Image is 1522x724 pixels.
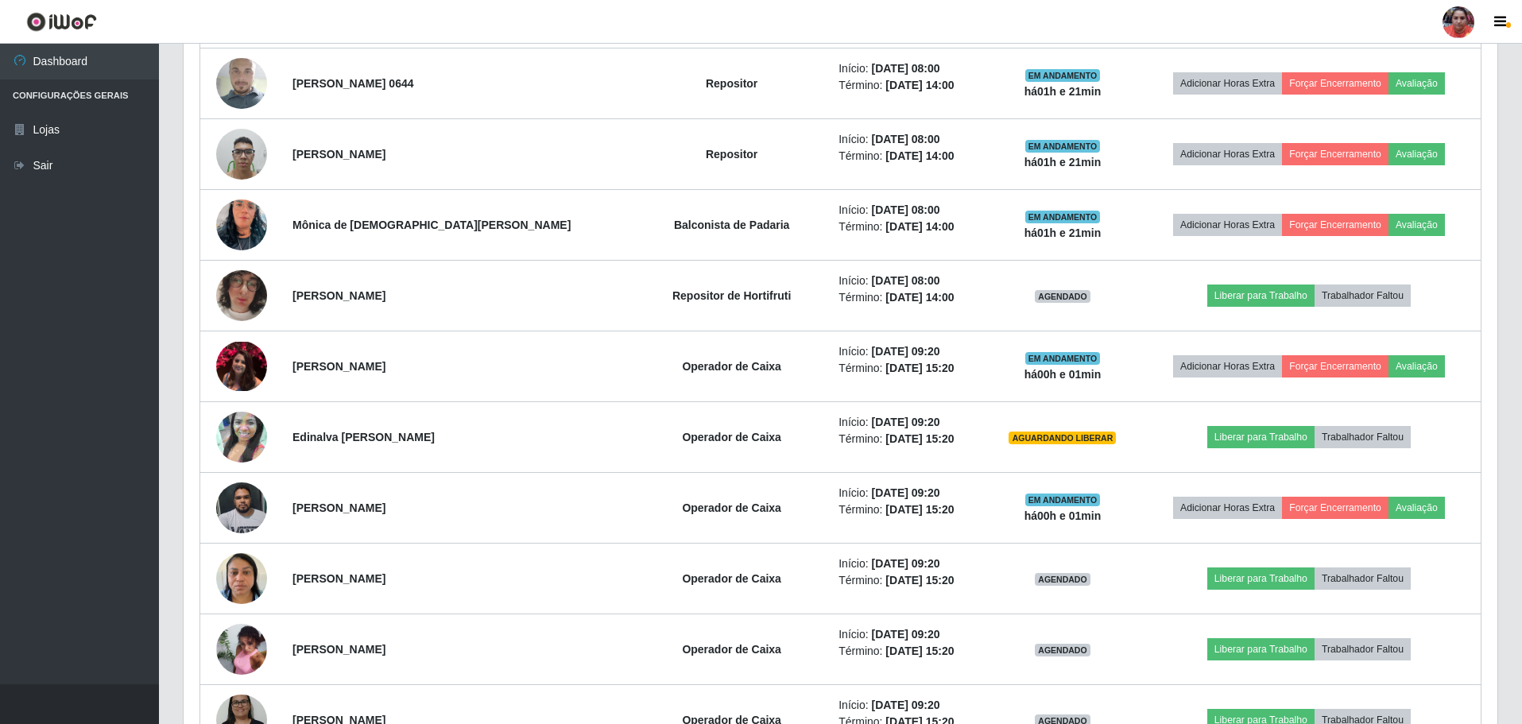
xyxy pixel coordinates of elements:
strong: [PERSON_NAME] [292,572,385,585]
span: AGENDADO [1035,290,1090,303]
strong: [PERSON_NAME] [292,501,385,514]
time: [DATE] 14:00 [885,149,954,162]
strong: [PERSON_NAME] 0644 [292,77,414,90]
li: Término: [838,77,978,94]
button: Liberar para Trabalho [1207,426,1315,448]
button: Liberar para Trabalho [1207,567,1315,590]
button: Liberar para Trabalho [1207,285,1315,307]
button: Adicionar Horas Extra [1173,143,1282,165]
button: Avaliação [1388,143,1445,165]
button: Trabalhador Faltou [1315,285,1411,307]
li: Início: [838,343,978,360]
span: EM ANDAMENTO [1025,140,1101,153]
time: [DATE] 09:20 [871,486,939,499]
button: Adicionar Horas Extra [1173,214,1282,236]
strong: Operador de Caixa [682,431,781,443]
button: Adicionar Horas Extra [1173,72,1282,95]
li: Término: [838,572,978,589]
button: Trabalhador Faltou [1315,638,1411,660]
li: Término: [838,501,978,518]
button: Avaliação [1388,355,1445,377]
li: Término: [838,360,978,377]
time: [DATE] 09:20 [871,416,939,428]
strong: há 01 h e 21 min [1024,156,1102,168]
strong: Operador de Caixa [682,572,781,585]
time: [DATE] 09:20 [871,699,939,711]
strong: [PERSON_NAME] [292,289,385,302]
strong: Repositor de Hortifruti [672,289,791,302]
time: [DATE] 08:00 [871,203,939,216]
button: Trabalhador Faltou [1315,567,1411,590]
time: [DATE] 14:00 [885,220,954,233]
img: 1650687338616.jpeg [216,392,267,482]
li: Início: [838,697,978,714]
li: Término: [838,289,978,306]
strong: Operador de Caixa [682,501,781,514]
time: [DATE] 14:00 [885,291,954,304]
button: Forçar Encerramento [1282,355,1388,377]
li: Término: [838,643,978,660]
img: 1754146149925.jpeg [216,544,267,612]
strong: Edinalva [PERSON_NAME] [292,431,435,443]
button: Avaliação [1388,214,1445,236]
li: Início: [838,485,978,501]
time: [DATE] 14:00 [885,79,954,91]
time: [DATE] 09:20 [871,628,939,641]
span: EM ANDAMENTO [1025,69,1101,82]
strong: Balconista de Padaria [674,219,790,231]
time: [DATE] 15:20 [885,503,954,516]
button: Forçar Encerramento [1282,214,1388,236]
span: AGENDADO [1035,573,1090,586]
li: Início: [838,556,978,572]
time: [DATE] 08:00 [871,62,939,75]
li: Início: [838,626,978,643]
span: EM ANDAMENTO [1025,494,1101,506]
li: Início: [838,273,978,289]
strong: há 01 h e 21 min [1024,85,1102,98]
span: AGUARDANDO LIBERAR [1009,432,1116,444]
li: Início: [838,60,978,77]
strong: há 00 h e 01 min [1024,509,1102,522]
time: [DATE] 15:20 [885,432,954,445]
button: Forçar Encerramento [1282,72,1388,95]
time: [DATE] 09:20 [871,557,939,570]
strong: Repositor [706,148,757,161]
li: Término: [838,148,978,165]
img: 1750773531322.jpeg [216,615,267,683]
strong: [PERSON_NAME] [292,643,385,656]
img: 1634512903714.jpeg [216,342,267,391]
strong: há 00 h e 01 min [1024,368,1102,381]
strong: Repositor [706,77,757,90]
button: Forçar Encerramento [1282,497,1388,519]
button: Adicionar Horas Extra [1173,355,1282,377]
img: CoreUI Logo [26,12,97,32]
time: [DATE] 15:20 [885,645,954,657]
img: 1747356338360.jpeg [216,120,267,188]
li: Término: [838,431,978,447]
strong: Operador de Caixa [682,643,781,656]
strong: [PERSON_NAME] [292,360,385,373]
img: 1754502554745.jpeg [216,180,267,270]
li: Término: [838,219,978,235]
time: [DATE] 15:20 [885,574,954,587]
time: [DATE] 08:00 [871,133,939,145]
button: Adicionar Horas Extra [1173,497,1282,519]
strong: [PERSON_NAME] [292,148,385,161]
li: Início: [838,414,978,431]
strong: Operador de Caixa [682,360,781,373]
strong: há 01 h e 21 min [1024,226,1102,239]
span: EM ANDAMENTO [1025,211,1101,223]
time: [DATE] 09:20 [871,345,939,358]
li: Início: [838,131,978,148]
img: 1750987155377.jpeg [216,250,267,341]
button: Forçar Encerramento [1282,143,1388,165]
button: Avaliação [1388,497,1445,519]
button: Avaliação [1388,72,1445,95]
img: 1718553093069.jpeg [216,474,267,541]
li: Início: [838,202,978,219]
span: AGENDADO [1035,644,1090,656]
span: EM ANDAMENTO [1025,352,1101,365]
img: 1743423674291.jpeg [216,38,267,129]
time: [DATE] 08:00 [871,274,939,287]
time: [DATE] 15:20 [885,362,954,374]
